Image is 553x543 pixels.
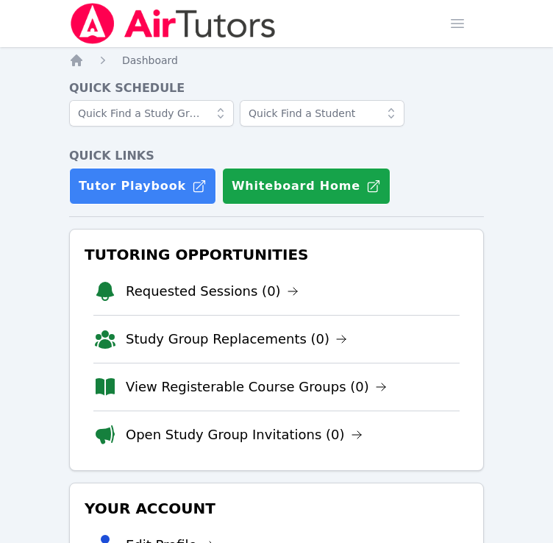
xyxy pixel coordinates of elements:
[69,100,234,127] input: Quick Find a Study Group
[126,425,363,445] a: Open Study Group Invitations (0)
[122,54,178,66] span: Dashboard
[126,329,347,349] a: Study Group Replacements (0)
[82,241,471,268] h3: Tutoring Opportunities
[69,3,277,44] img: Air Tutors
[69,79,484,97] h4: Quick Schedule
[69,53,484,68] nav: Breadcrumb
[222,168,390,205] button: Whiteboard Home
[240,100,404,127] input: Quick Find a Student
[82,495,471,522] h3: Your Account
[126,377,387,397] a: View Registerable Course Groups (0)
[126,281,299,302] a: Requested Sessions (0)
[69,147,484,165] h4: Quick Links
[69,168,216,205] a: Tutor Playbook
[122,53,178,68] a: Dashboard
